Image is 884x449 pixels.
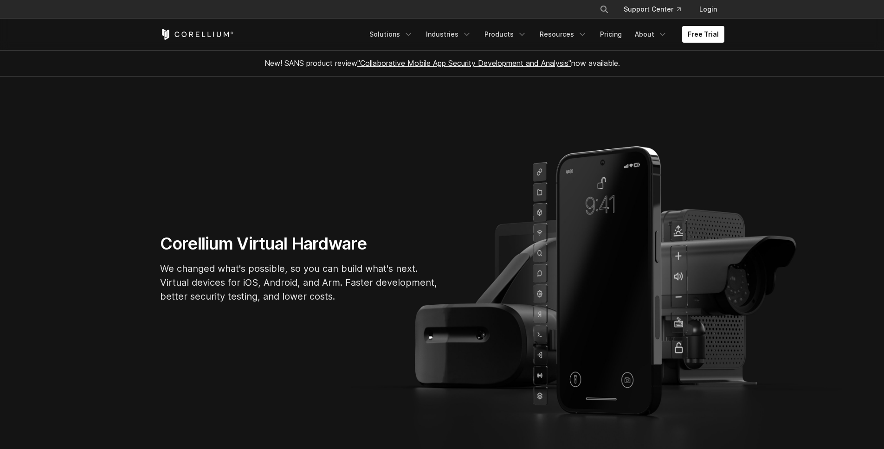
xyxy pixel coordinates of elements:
[629,26,673,43] a: About
[594,26,627,43] a: Pricing
[160,233,439,254] h1: Corellium Virtual Hardware
[364,26,419,43] a: Solutions
[692,1,724,18] a: Login
[357,58,571,68] a: "Collaborative Mobile App Security Development and Analysis"
[596,1,613,18] button: Search
[265,58,620,68] span: New! SANS product review now available.
[534,26,593,43] a: Resources
[682,26,724,43] a: Free Trial
[588,1,724,18] div: Navigation Menu
[420,26,477,43] a: Industries
[616,1,688,18] a: Support Center
[160,29,234,40] a: Corellium Home
[479,26,532,43] a: Products
[160,262,439,303] p: We changed what's possible, so you can build what's next. Virtual devices for iOS, Android, and A...
[364,26,724,43] div: Navigation Menu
